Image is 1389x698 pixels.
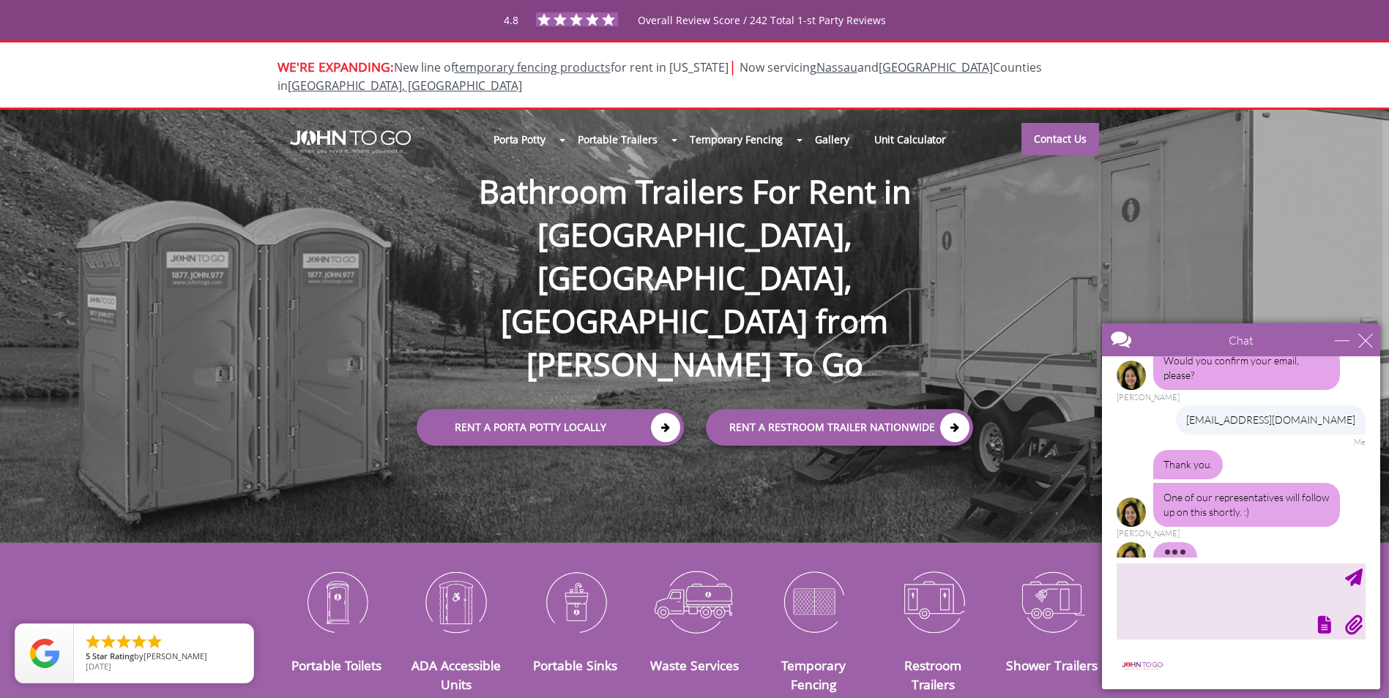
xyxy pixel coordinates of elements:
a: Contact Us [1021,123,1099,155]
a: ADA Accessible Units [412,656,501,693]
img: JOHN to go [290,130,411,154]
span: Overall Review Score / 242 Total 1-st Party Reviews [638,13,886,56]
a: temporary fencing products [455,59,611,75]
span: 4.8 [504,13,518,27]
a: Rent a Porta Potty Locally [417,410,684,446]
a: Portable Toilets [291,656,381,674]
h1: Bathroom Trailers For Rent in [GEOGRAPHIC_DATA], [GEOGRAPHIC_DATA], [GEOGRAPHIC_DATA] from [PERSO... [402,123,988,386]
span: by [86,652,242,662]
iframe: Live Chat Box [1093,315,1389,698]
span: 5 [86,650,90,661]
img: Shower-Trailers-icon_N.png [1004,563,1101,639]
a: Shower Trailers [1006,656,1098,674]
span: New line of for rent in [US_STATE] [278,59,1042,94]
a: Nassau [816,59,857,75]
a: [GEOGRAPHIC_DATA] [879,59,993,75]
span: Star Rating [92,650,134,661]
a: Porta Potty [481,124,558,155]
img: Restroom-Trailers-icon_N.png [885,563,982,639]
img: ADA-Accessible-Units-icon_N.png [407,563,504,639]
img: Portable-Toilets-icon_N.png [288,563,386,639]
li:  [84,633,102,650]
a: Portable Sinks [533,656,617,674]
a: Restroom Trailers [904,656,961,693]
li:  [146,633,163,650]
a: rent a RESTROOM TRAILER Nationwide [706,410,973,446]
img: Review Rating [30,639,59,668]
li:  [130,633,148,650]
a: Unit Calculator [862,124,959,155]
a: [GEOGRAPHIC_DATA], [GEOGRAPHIC_DATA] [288,78,522,94]
span: WE'RE EXPANDING: [278,58,394,75]
li:  [115,633,133,650]
span: [DATE] [86,661,111,672]
img: Waste-Services-icon_N.png [646,563,743,639]
span: Now servicing and Counties in [278,59,1042,94]
img: Portable-Sinks-icon_N.png [526,563,624,639]
span: [PERSON_NAME] [144,650,207,661]
span: | [729,56,737,76]
a: Gallery [803,124,861,155]
a: Waste Services [650,656,739,674]
a: Portable Trailers [565,124,670,155]
img: Temporary-Fencing-cion_N.png [765,563,863,639]
a: Temporary Fencing [677,124,795,155]
li:  [100,633,117,650]
a: Temporary Fencing [781,656,846,693]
